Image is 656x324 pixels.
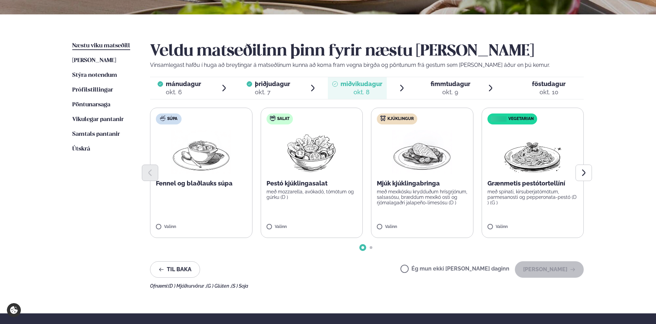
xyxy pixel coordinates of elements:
[72,42,130,50] a: Næstu viku matseðill
[150,261,200,278] button: Til baka
[508,116,534,122] span: Vegetarian
[281,130,342,174] img: Salad.png
[166,80,201,87] span: mánudagur
[503,130,563,174] img: Spagetti.png
[150,61,584,69] p: Vinsamlegast hafðu í huga að breytingar á matseðlinum kunna að koma fram vegna birgða og pöntunum...
[361,246,364,249] span: Go to slide 1
[267,189,357,200] p: með mozzarella, avókadó, tómötum og gúrku (D )
[72,72,117,78] span: Stýra notendum
[231,283,248,289] span: (S ) Soja
[377,189,468,205] p: með mexíkósku krydduðum hrísgrjónum, salsasósu, bræddum mexíkó osti og rjómalagaðri jalapeño-lime...
[150,42,584,61] h2: Veldu matseðilinn þinn fyrir næstu [PERSON_NAME]
[72,43,130,49] span: Næstu viku matseðill
[575,165,592,181] button: Next slide
[72,57,116,65] a: [PERSON_NAME]
[387,116,414,122] span: Kjúklingur
[431,80,470,87] span: fimmtudagur
[72,101,110,109] a: Pöntunarsaga
[167,116,177,122] span: Súpa
[72,117,124,122] span: Vikulegar pantanir
[267,179,357,188] p: Pestó kjúklingasalat
[255,80,290,87] span: þriðjudagur
[72,146,90,152] span: Útskrá
[72,87,113,93] span: Prófílstillingar
[72,145,90,153] a: Útskrá
[392,130,452,174] img: Chicken-breast.png
[377,179,468,188] p: Mjúk kjúklingabringa
[532,80,566,87] span: föstudagur
[72,71,117,80] a: Stýra notendum
[72,130,120,139] a: Samtals pantanir
[166,88,201,96] div: okt. 6
[487,189,578,205] p: með spínati, kirsuberjatómötum, parmesanosti og pepperonata-pestó (D ) (G )
[341,88,382,96] div: okt. 8
[532,88,566,96] div: okt. 10
[206,283,231,289] span: (G ) Glúten ,
[431,88,470,96] div: okt. 9
[168,283,206,289] span: (D ) Mjólkurvörur ,
[7,303,21,317] a: Cookie settings
[160,116,165,121] img: soup.svg
[171,130,231,174] img: Soup.png
[380,116,386,121] img: chicken.svg
[515,261,584,278] button: [PERSON_NAME]
[370,246,372,249] span: Go to slide 2
[72,86,113,94] a: Prófílstillingar
[277,116,289,122] span: Salat
[72,102,110,108] span: Pöntunarsaga
[270,116,275,121] img: salad.svg
[72,116,124,124] a: Vikulegar pantanir
[341,80,382,87] span: miðvikudagur
[72,131,120,137] span: Samtals pantanir
[156,179,247,188] p: Fennel og blaðlauks súpa
[487,179,578,188] p: Grænmetis pestótortellíní
[255,88,290,96] div: okt. 7
[142,165,158,181] button: Previous slide
[150,283,584,289] div: Ofnæmi:
[489,116,508,122] img: icon
[72,58,116,63] span: [PERSON_NAME]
